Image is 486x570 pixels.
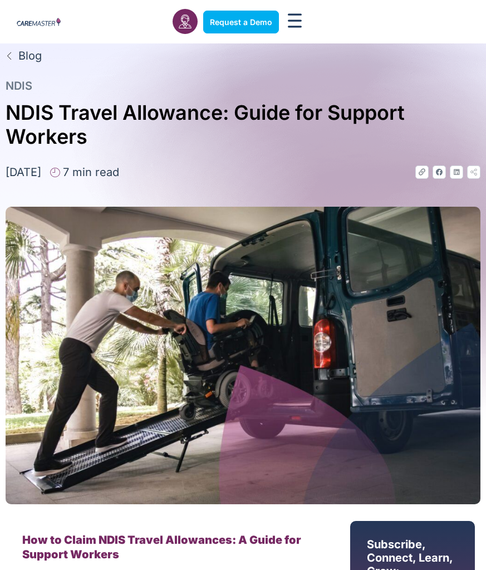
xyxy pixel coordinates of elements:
[6,207,480,504] img: An NDIS Support Worker helps a Participant into the back of a wheelchair-accessible van
[60,165,119,179] span: 7 min read
[6,165,41,179] time: [DATE]
[6,49,480,62] a: Blog
[6,79,32,92] a: NDIS
[22,533,301,561] strong: How to Claim NDIS Travel Allowances: A Guide for Support Workers
[16,49,42,62] span: Blog
[17,17,61,27] img: CareMaster Logo
[6,101,480,149] h1: NDIS Travel Allowance: Guide for Support Workers
[284,10,306,34] div: Menu Toggle
[210,17,272,27] span: Request a Demo
[203,11,279,33] a: Request a Demo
